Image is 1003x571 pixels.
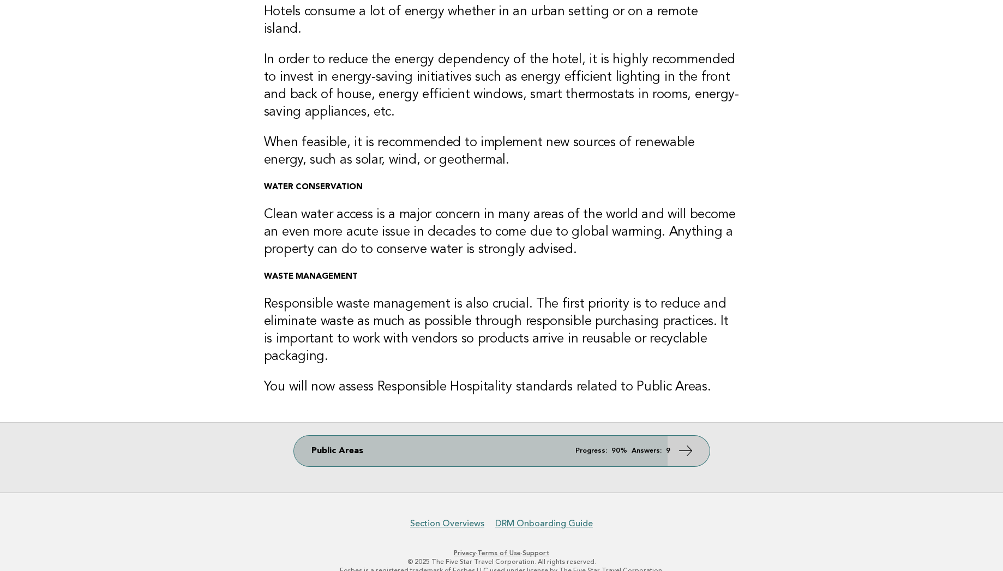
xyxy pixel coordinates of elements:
p: · · [168,549,836,557]
strong: 90% [611,447,627,454]
em: Progress: [575,447,607,454]
strong: WATER CONSERVATION [264,183,363,191]
h3: In order to reduce the energy dependency of the hotel, it is highly recommended to invest in ener... [264,51,740,121]
a: Terms of Use [477,549,521,557]
strong: 9 [666,447,670,454]
em: Answers: [632,447,662,454]
a: Privacy [454,549,476,557]
strong: WASTE MANAGEMENT [264,273,358,281]
h3: You will now assess Responsible Hospitality standards related to Public Areas. [264,378,740,396]
a: Public Areas Progress: 90% Answers: 9 [294,436,710,466]
p: © 2025 The Five Star Travel Corporation. All rights reserved. [168,557,836,566]
h3: Hotels consume a lot of energy whether in an urban setting or on a remote island. [264,3,740,38]
h3: Clean water access is a major concern in many areas of the world and will become an even more acu... [264,206,740,259]
a: Section Overviews [410,518,484,529]
a: DRM Onboarding Guide [495,518,593,529]
h3: Responsible waste management is also crucial. The first priority is to reduce and eliminate waste... [264,296,740,365]
h3: When feasible, it is recommended to implement new sources of renewable energy, such as solar, win... [264,134,740,169]
a: Support [522,549,549,557]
